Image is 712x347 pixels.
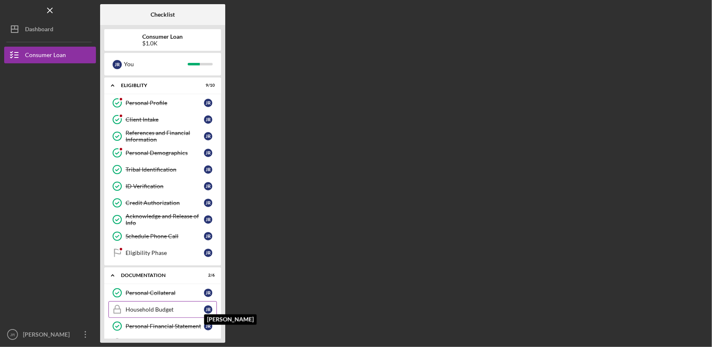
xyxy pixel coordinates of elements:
div: Personal Profile [126,100,204,106]
a: Household BudgetJR[PERSON_NAME] [108,301,217,318]
div: J R [204,115,212,124]
div: 2 / 6 [200,273,215,278]
div: J R [204,99,212,107]
text: JR [10,332,15,337]
div: Eligibility Phase [126,250,204,256]
b: Checklist [151,11,175,18]
div: J R [204,305,212,314]
div: J R [204,215,212,224]
div: Client Intake [126,116,204,123]
div: Credit Authorization [126,200,204,206]
div: Schedule Phone Call [126,233,204,240]
button: JR[PERSON_NAME] [4,326,96,343]
a: Eligibility PhaseJR [108,245,217,261]
div: Personal Demographics [126,150,204,156]
a: Personal ProfileJR [108,95,217,111]
div: Tribal Identification [126,166,204,173]
a: Personal DemographicsJR [108,145,217,161]
a: Personal Financial StatementJR [108,318,217,335]
div: J R [204,149,212,157]
div: J R [204,132,212,140]
div: References and Financial Information [126,130,204,143]
div: J R [204,199,212,207]
div: Eligiblity [121,83,194,88]
div: J R [204,289,212,297]
div: J R [204,249,212,257]
button: Dashboard [4,21,96,37]
div: Personal Collateral [126,290,204,296]
div: $1.0K [143,40,183,47]
div: J R [113,60,122,69]
div: Household Budget [126,306,204,313]
div: Dashboard [25,21,53,40]
div: J R [204,165,212,174]
div: Documentation [121,273,194,278]
div: ID Verification [126,183,204,190]
a: Schedule Phone CallJR [108,228,217,245]
a: Credit AuthorizationJR [108,195,217,211]
div: J R [204,322,212,330]
div: Consumer Loan [25,47,66,65]
button: Consumer Loan [4,47,96,63]
div: Acknowledge and Release of Info [126,213,204,226]
a: ID VerificationJR [108,178,217,195]
a: Personal CollateralJR [108,285,217,301]
div: You [124,57,188,71]
div: Personal Financial Statement [126,323,204,330]
div: [PERSON_NAME] [21,326,75,345]
a: Tribal IdentificationJR [108,161,217,178]
a: Acknowledge and Release of InfoJR [108,211,217,228]
a: References and Financial InformationJR [108,128,217,145]
b: Consumer Loan [143,33,183,40]
a: Client IntakeJR [108,111,217,128]
div: J R [204,232,212,240]
div: J R [204,182,212,190]
div: 9 / 10 [200,83,215,88]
